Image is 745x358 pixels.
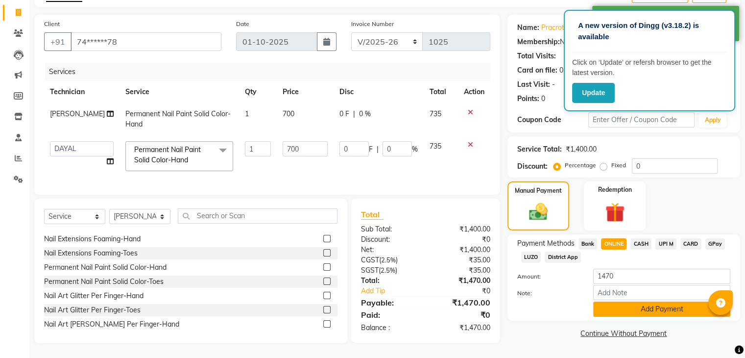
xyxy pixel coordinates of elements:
div: Nail Art Glitter Per Finger-Hand [44,291,144,301]
th: Total [424,81,458,103]
th: Qty [239,81,277,103]
div: ₹1,400.00 [426,224,498,234]
div: Total: [354,276,426,286]
input: Enter Offer / Coupon Code [588,112,695,128]
label: Percentage [565,161,596,170]
div: Nail Art Glitter Per Finger-Toes [44,305,141,315]
span: 0 F [339,109,349,119]
label: Note: [510,289,586,298]
span: % [412,144,418,154]
th: Service [120,81,239,103]
div: ₹1,470.00 [426,297,498,308]
label: Manual Payment [515,186,562,195]
div: Nail Art [PERSON_NAME] Per Finger-Hand [44,319,179,330]
div: No Active Membership [517,37,730,47]
span: CASH [630,238,651,250]
label: Date [236,20,249,28]
div: ₹1,400.00 [426,245,498,255]
a: Add Tip [354,286,437,296]
span: GPay [705,238,725,250]
th: Technician [44,81,120,103]
div: ( ) [354,255,426,265]
button: Add Payment [593,302,730,317]
div: Discount: [354,234,426,245]
span: Payment Methods [517,238,575,249]
th: Action [458,81,490,103]
span: Permanent Nail Paint Solid Color-Hand [125,109,231,128]
a: x [188,155,192,164]
span: LUZO [521,252,541,263]
div: Last Visit: [517,79,550,90]
div: Net: [354,245,426,255]
a: Pracrothi [541,23,570,33]
div: Sub Total: [354,224,426,234]
a: Continue Without Payment [509,329,738,339]
span: Total [361,209,384,220]
input: Amount [593,269,730,284]
div: Name: [517,23,539,33]
span: | [377,144,379,154]
label: Amount: [510,272,586,281]
label: Client [44,20,60,28]
span: UPI M [655,238,676,250]
span: 0 % [359,109,371,119]
span: 2.5% [381,256,396,264]
div: ₹0 [426,309,498,321]
span: CGST [361,256,379,264]
div: Coupon Code [517,115,588,125]
div: 0 [541,94,545,104]
span: SGST [361,266,379,275]
th: Price [277,81,334,103]
img: _cash.svg [523,201,553,223]
label: Fixed [611,161,626,170]
img: _gift.svg [599,200,631,225]
div: Points: [517,94,539,104]
div: ₹1,470.00 [426,323,498,333]
div: ₹1,470.00 [426,276,498,286]
div: ₹0 [426,234,498,245]
span: | [353,109,355,119]
div: 0 [559,65,563,76]
span: CARD [680,238,701,250]
div: Nail Extensions Foaming-Hand [44,234,141,244]
span: 735 [430,142,441,151]
div: Service Total: [517,144,562,154]
span: F [369,144,373,154]
div: Discount: [517,161,548,172]
div: Membership: [517,37,560,47]
p: A new version of Dingg (v3.18.2) is available [578,20,721,42]
label: Invoice Number [351,20,394,28]
div: Paid: [354,309,426,321]
button: +91 [44,32,72,51]
div: Nail Extensions Foaming-Toes [44,248,138,258]
th: Disc [334,81,424,103]
div: Permanent Nail Paint Solid Color-Hand [44,262,167,273]
div: Total Visits: [517,51,556,61]
label: Redemption [598,185,632,194]
div: Services [45,63,498,81]
span: District App [545,252,581,263]
span: 1 [245,109,249,118]
div: Card on file: [517,65,557,76]
span: 735 [430,109,441,118]
div: ₹1,400.00 [566,144,597,154]
span: ONLINE [601,238,626,250]
span: [PERSON_NAME] [50,109,105,118]
span: Bank [578,238,598,250]
div: ₹0 [437,286,497,296]
div: Balance : [354,323,426,333]
div: ( ) [354,265,426,276]
input: Search or Scan [178,208,337,224]
button: Apply [698,113,726,128]
div: ₹35.00 [426,255,498,265]
div: Payable: [354,297,426,308]
button: Update [572,83,615,103]
span: 2.5% [381,266,395,274]
p: Click on ‘Update’ or refersh browser to get the latest version. [572,57,727,78]
div: - [552,79,555,90]
span: 700 [283,109,294,118]
div: ₹35.00 [426,265,498,276]
div: Permanent Nail Paint Solid Color-Toes [44,277,164,287]
input: Add Note [593,285,730,300]
input: Search by Name/Mobile/Email/Code [71,32,221,51]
